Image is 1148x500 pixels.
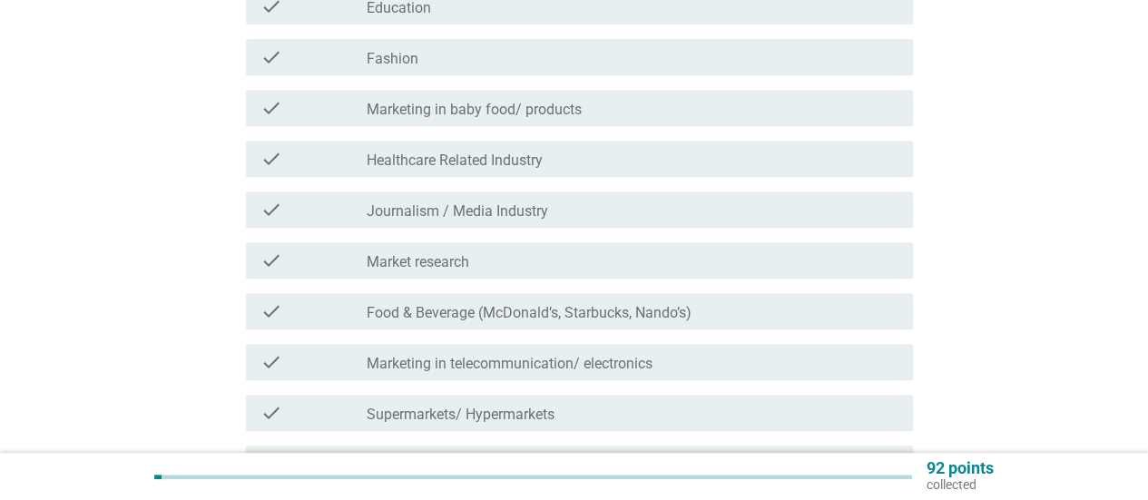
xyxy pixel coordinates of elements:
[367,50,418,68] label: Fashion
[927,476,994,493] p: collected
[367,152,543,170] label: Healthcare Related Industry
[260,402,282,424] i: check
[260,250,282,271] i: check
[260,351,282,373] i: check
[367,406,554,424] label: Supermarkets/ Hypermarkets
[367,253,469,271] label: Market research
[260,148,282,170] i: check
[260,46,282,68] i: check
[927,460,994,476] p: 92 points
[260,97,282,119] i: check
[367,101,582,119] label: Marketing in baby food/ products
[367,355,652,373] label: Marketing in telecommunication/ electronics
[260,199,282,221] i: check
[367,304,692,322] label: Food & Beverage (McDonald’s, Starbucks, Nando’s)
[367,202,548,221] label: Journalism / Media Industry
[260,300,282,322] i: check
